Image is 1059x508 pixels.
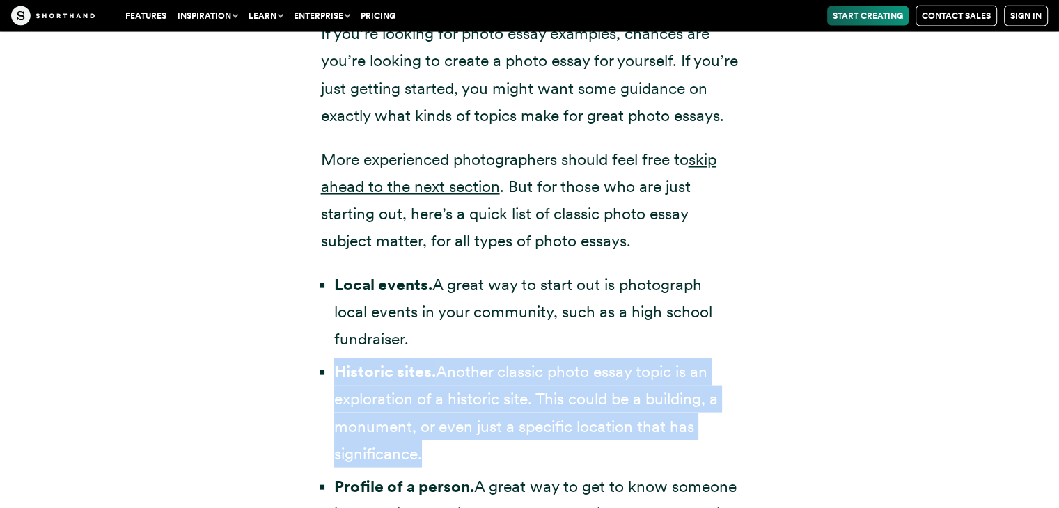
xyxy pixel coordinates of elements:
a: Features [120,6,172,26]
button: Learn [243,6,288,26]
a: Start Creating [827,6,909,26]
strong: Profile of a person. [334,477,474,496]
a: Sign in [1004,6,1048,26]
p: If you’re looking for photo essay examples, chances are you’re looking to create a photo essay fo... [321,20,739,129]
strong: Local events. [334,275,432,294]
strong: Historic sites. [334,362,436,381]
a: Pricing [355,6,401,26]
button: Enterprise [288,6,355,26]
img: The Craft [11,6,95,26]
p: More experienced photographers should feel free to . But for those who are just starting out, her... [321,146,739,255]
li: Another classic photo essay topic is an exploration of a historic site. This could be a building,... [334,358,739,467]
li: A great way to start out is photograph local events in your community, such as a high school fund... [334,271,739,353]
button: Inspiration [172,6,243,26]
a: skip ahead to the next section [321,150,716,196]
a: Contact Sales [916,6,997,26]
